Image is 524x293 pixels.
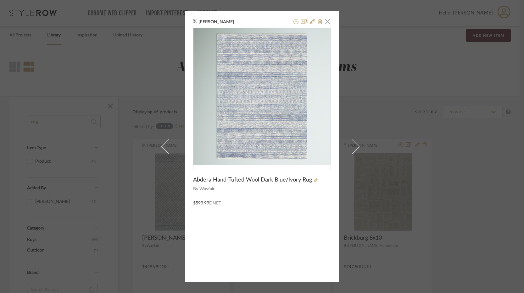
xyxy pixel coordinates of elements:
[193,186,198,193] span: By
[193,28,331,165] img: 2039c868-90f3-408c-906e-b876610344c6_436x436.jpg
[193,28,331,165] div: 0
[198,19,244,25] span: [PERSON_NAME]
[199,186,331,193] span: Wayfair
[193,176,312,183] span: Abdera Hand-Tufted Wool Dark Blue/Ivory Rug
[209,201,221,205] span: DNET
[193,201,209,205] span: $599.99
[321,15,334,28] button: Close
